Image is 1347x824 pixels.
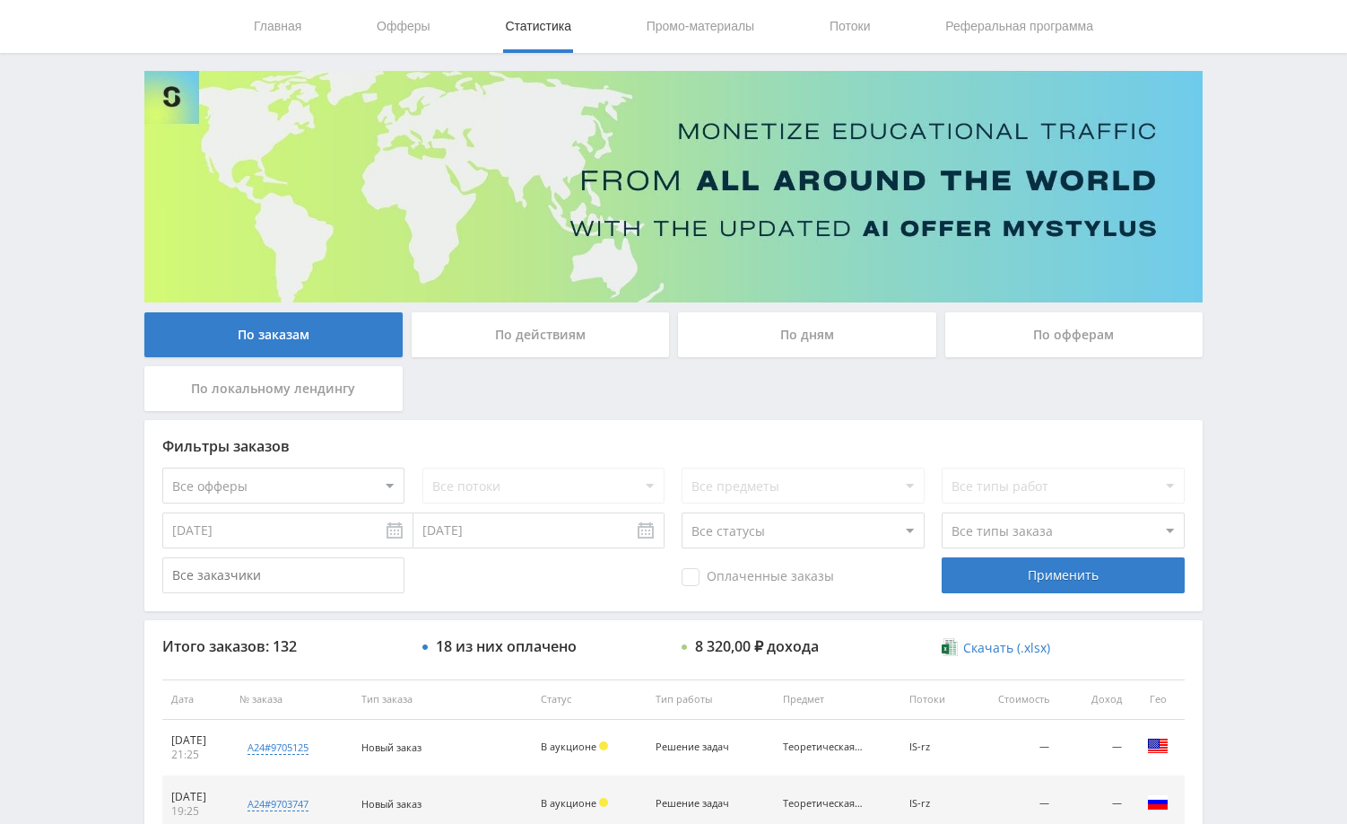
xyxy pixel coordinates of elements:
[599,741,608,750] span: Холд
[1147,792,1169,813] img: rus.png
[162,438,1185,454] div: Фильтры заказов
[783,741,864,753] div: Теоретическая механика
[352,679,532,720] th: Тип заказа
[144,366,403,411] div: По локальному лендингу
[695,638,819,654] div: 8 320,00 ₽ дохода
[682,568,834,586] span: Оплаченные заказы
[942,638,957,656] img: xlsx
[171,733,222,748] div: [DATE]
[942,557,1184,593] div: Применить
[1147,735,1169,757] img: usa.png
[144,71,1203,302] img: Banner
[656,741,736,753] div: Решение задач
[361,741,421,754] span: Новый заказ
[678,312,936,357] div: По дням
[909,798,960,810] div: IS-rz
[162,679,230,720] th: Дата
[171,748,222,762] div: 21:25
[541,740,596,753] span: В аукционе
[361,797,421,811] span: Новый заказ
[436,638,577,654] div: 18 из них оплачено
[248,741,309,755] div: a24#9705125
[963,641,1050,655] span: Скачать (.xlsx)
[171,790,222,804] div: [DATE]
[599,798,608,807] span: Холд
[144,312,403,357] div: По заказам
[969,679,1058,720] th: Стоимость
[248,797,309,811] div: a24#9703747
[171,804,222,819] div: 19:25
[532,679,647,720] th: Статус
[1058,720,1131,776] td: —
[162,557,404,593] input: Все заказчики
[541,796,596,810] span: В аукционе
[774,679,900,720] th: Предмет
[656,798,736,810] div: Решение задач
[162,638,404,654] div: Итого заказов: 132
[647,679,773,720] th: Тип работы
[783,798,864,810] div: Теоретическая механика
[969,720,1058,776] td: —
[1131,679,1185,720] th: Гео
[900,679,969,720] th: Потоки
[412,312,670,357] div: По действиям
[230,679,352,720] th: № заказа
[909,741,960,753] div: IS-rz
[942,639,1049,657] a: Скачать (.xlsx)
[945,312,1204,357] div: По офферам
[1058,679,1131,720] th: Доход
